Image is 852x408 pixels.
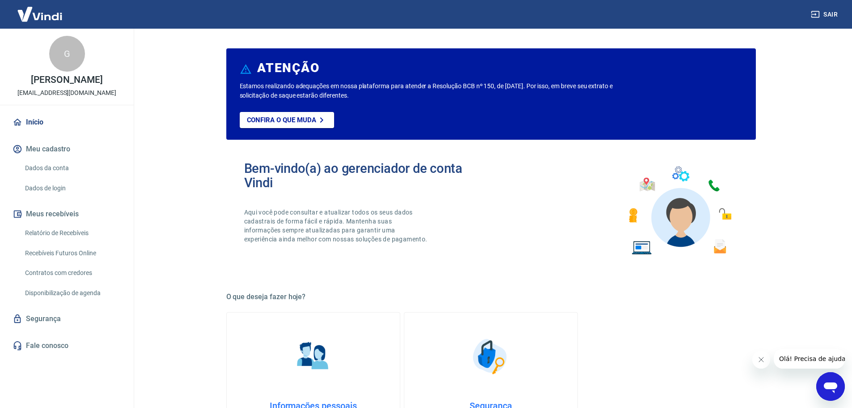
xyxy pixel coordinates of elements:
[468,334,513,379] img: Segurança
[291,334,335,379] img: Informações pessoais
[809,6,841,23] button: Sair
[11,112,123,132] a: Início
[21,179,123,198] a: Dados de login
[21,159,123,177] a: Dados da conta
[774,349,845,369] iframe: Mensagem da empresa
[17,88,116,98] p: [EMAIL_ADDRESS][DOMAIN_NAME]
[5,6,75,13] span: Olá! Precisa de ajuda?
[21,244,123,262] a: Recebíveis Futuros Online
[257,64,319,73] h6: ATENÇÃO
[49,36,85,72] div: G
[21,264,123,282] a: Contratos com credores
[244,161,491,190] h2: Bem-vindo(a) ao gerenciador de conta Vindi
[11,204,123,224] button: Meus recebíveis
[244,208,429,244] p: Aqui você pode consultar e atualizar todos os seus dados cadastrais de forma fácil e rápida. Mant...
[21,224,123,242] a: Relatório de Recebíveis
[11,336,123,356] a: Fale conosco
[247,116,316,124] p: Confira o que muda
[21,284,123,302] a: Disponibilização de agenda
[621,161,738,260] img: Imagem de um avatar masculino com diversos icones exemplificando as funcionalidades do gerenciado...
[11,0,69,28] img: Vindi
[240,82,642,100] p: Estamos realizando adequações em nossa plataforma para atender a Resolução BCB nº 150, de [DATE]....
[816,372,845,401] iframe: Botão para abrir a janela de mensagens
[31,75,102,85] p: [PERSON_NAME]
[752,351,770,369] iframe: Fechar mensagem
[226,292,756,301] h5: O que deseja fazer hoje?
[11,309,123,329] a: Segurança
[11,139,123,159] button: Meu cadastro
[240,112,334,128] a: Confira o que muda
